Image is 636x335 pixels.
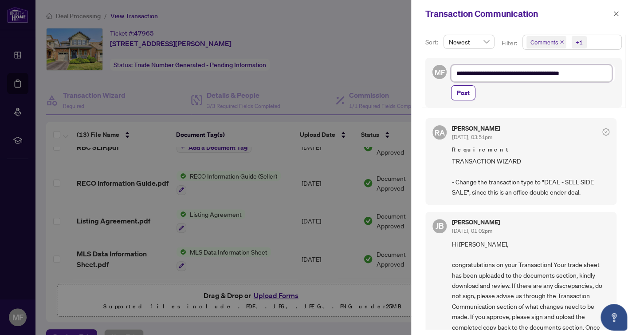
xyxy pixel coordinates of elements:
[452,125,500,132] h5: [PERSON_NAME]
[452,227,492,234] span: [DATE], 01:02pm
[502,38,518,48] p: Filter:
[436,219,444,232] span: JB
[425,37,440,47] p: Sort:
[452,134,492,140] span: [DATE], 03:51pm
[452,145,609,154] span: Requirement
[452,156,609,198] span: TRANSACTION WIZARD - Change the transaction type to "DEAL - SELL SIDE SALE", since this is an off...
[576,38,583,47] div: +1
[425,7,610,20] div: Transaction Communication
[449,35,489,48] span: Newest
[526,36,566,48] span: Comments
[434,66,444,78] span: MF
[602,128,609,136] span: check-circle
[452,219,500,225] h5: [PERSON_NAME]
[434,126,445,138] span: RA
[457,86,470,100] span: Post
[451,85,475,100] button: Post
[560,40,564,44] span: close
[613,11,619,17] span: close
[601,304,627,331] button: Open asap
[530,38,558,47] span: Comments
